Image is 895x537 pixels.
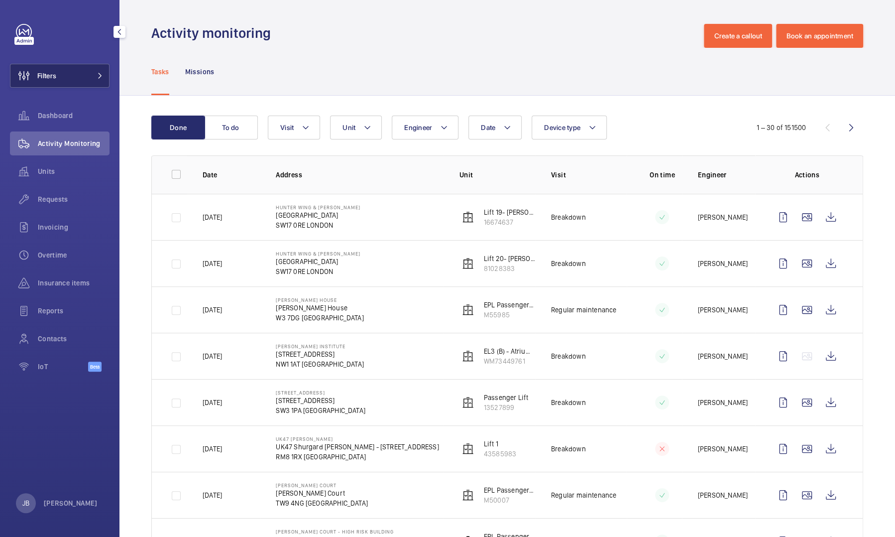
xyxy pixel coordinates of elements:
p: [PERSON_NAME] [44,498,98,508]
p: [PERSON_NAME] Court [276,482,368,488]
p: [DATE] [203,212,222,222]
span: Units [38,166,110,176]
p: [PERSON_NAME] Court - High Risk Building [276,529,394,535]
span: Visit [280,124,294,132]
p: Actions [771,170,843,180]
div: 1 – 30 of 151500 [757,123,806,133]
p: [DATE] [203,444,222,454]
p: [PERSON_NAME] [698,305,748,315]
span: Reports [38,306,110,316]
span: IoT [38,362,88,372]
span: Engineer [404,124,432,132]
p: [PERSON_NAME] [698,444,748,454]
p: Lift 1 [484,439,516,449]
p: JB [22,498,29,508]
span: Overtime [38,250,110,260]
button: Create a callout [704,24,772,48]
img: elevator.svg [462,211,474,223]
p: Regular maintenance [551,305,616,315]
p: [PERSON_NAME] [698,259,748,268]
span: Filters [37,71,56,81]
button: Visit [268,116,320,139]
p: Visit [551,170,627,180]
button: Unit [330,116,382,139]
p: Hunter Wing & [PERSON_NAME] [276,204,360,210]
p: Breakdown [551,212,586,222]
p: RM8 1RX [GEOGRAPHIC_DATA] [276,452,439,462]
span: Activity Monitoring [38,138,110,148]
p: Breakdown [551,351,586,361]
span: Unit [342,124,355,132]
p: Breakdown [551,444,586,454]
p: [DATE] [203,351,222,361]
p: Address [276,170,443,180]
span: Insurance items [38,278,110,288]
p: [DATE] [203,259,222,268]
button: Done [151,116,205,139]
button: Filters [10,64,110,88]
p: 81028383 [484,264,535,273]
span: Contacts [38,334,110,344]
span: Requests [38,194,110,204]
p: Date [203,170,260,180]
p: [DATE] [203,490,222,500]
p: [DATE] [203,305,222,315]
p: M50007 [484,495,535,505]
button: Date [468,116,522,139]
span: Invoicing [38,222,110,232]
p: [PERSON_NAME] [698,351,748,361]
p: Hunter Wing & [PERSON_NAME] [276,251,360,257]
p: On time [643,170,682,180]
p: [STREET_ADDRESS] [276,396,365,405]
span: Beta [88,362,102,372]
p: WM73449761 [484,356,535,366]
p: 16674637 [484,217,535,227]
p: [STREET_ADDRESS] [276,349,364,359]
p: Missions [185,67,215,77]
p: UK47 [PERSON_NAME] [276,436,439,442]
p: Tasks [151,67,169,77]
p: SW17 0RE LONDON [276,267,360,276]
p: [PERSON_NAME] House [276,303,363,313]
p: [PERSON_NAME] Court [276,488,368,498]
p: Lift 20- [PERSON_NAME] (4FL) [484,254,535,264]
span: Date [481,124,495,132]
p: EL3 (B) - Atrium Pass Lift [484,346,535,356]
span: Device type [544,124,580,132]
p: Engineer [698,170,755,180]
p: [STREET_ADDRESS] [276,390,365,396]
img: elevator.svg [462,489,474,501]
img: elevator.svg [462,397,474,408]
button: Device type [532,116,607,139]
p: Unit [459,170,535,180]
p: Regular maintenance [551,490,616,500]
button: To do [204,116,258,139]
p: [GEOGRAPHIC_DATA] [276,210,360,220]
p: [PERSON_NAME] [698,398,748,407]
span: Dashboard [38,111,110,121]
p: Breakdown [551,398,586,407]
p: NW1 1AT [GEOGRAPHIC_DATA] [276,359,364,369]
p: EPL Passenger Lift [484,485,535,495]
p: 13527899 [484,403,529,412]
button: Book an appointment [776,24,863,48]
p: Passenger Lift [484,393,529,403]
button: Engineer [392,116,458,139]
p: SW17 0RE LONDON [276,220,360,230]
p: M55985 [484,310,535,320]
p: [PERSON_NAME] [698,490,748,500]
p: W3 7DG [GEOGRAPHIC_DATA] [276,313,363,323]
p: 43585983 [484,449,516,459]
p: UK47 Shurgard [PERSON_NAME] - [STREET_ADDRESS] [276,442,439,452]
p: Breakdown [551,259,586,268]
p: [DATE] [203,398,222,407]
p: TW9 4NG [GEOGRAPHIC_DATA] [276,498,368,508]
p: [PERSON_NAME] [698,212,748,222]
p: [PERSON_NAME] Institute [276,343,364,349]
p: EPL Passenger Lift schn 33 [484,300,535,310]
h1: Activity monitoring [151,24,277,42]
img: elevator.svg [462,258,474,269]
img: elevator.svg [462,443,474,455]
p: Lift 19- [PERSON_NAME] (4FL) [484,207,535,217]
p: [PERSON_NAME] House [276,297,363,303]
